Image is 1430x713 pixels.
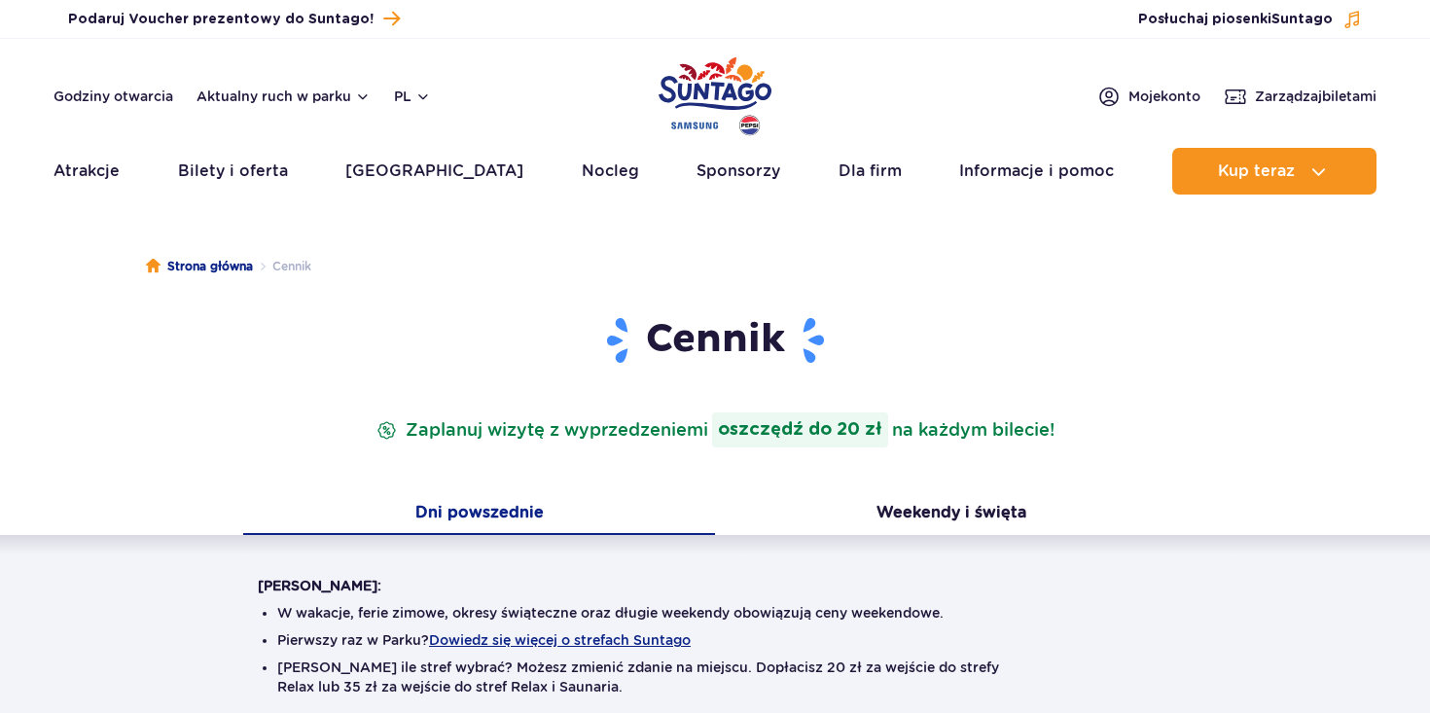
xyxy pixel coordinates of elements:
[394,87,431,106] button: pl
[197,89,371,104] button: Aktualny ruch w parku
[1097,85,1200,108] a: Mojekonto
[345,148,523,195] a: [GEOGRAPHIC_DATA]
[68,6,400,32] a: Podaruj Voucher prezentowy do Suntago!
[54,148,120,195] a: Atrakcje
[712,412,888,447] strong: oszczędź do 20 zł
[697,148,780,195] a: Sponsorzy
[277,630,1153,650] li: Pierwszy raz w Parku?
[582,148,639,195] a: Nocleg
[178,148,288,195] a: Bilety i oferta
[258,578,381,593] strong: [PERSON_NAME]:
[1172,148,1376,195] button: Kup teraz
[146,257,253,276] a: Strona główna
[277,603,1153,623] li: W wakacje, ferie zimowe, okresy świąteczne oraz długie weekendy obowiązują ceny weekendowe.
[1224,85,1376,108] a: Zarządzajbiletami
[253,257,311,276] li: Cennik
[1218,162,1295,180] span: Kup teraz
[68,10,374,29] span: Podaruj Voucher prezentowy do Suntago!
[258,315,1172,366] h1: Cennik
[659,49,771,138] a: Park of Poland
[243,494,715,535] button: Dni powszednie
[839,148,902,195] a: Dla firm
[1271,13,1333,26] span: Suntago
[373,412,1058,447] p: Zaplanuj wizytę z wyprzedzeniem na każdym bilecie!
[959,148,1114,195] a: Informacje i pomoc
[1128,87,1200,106] span: Moje konto
[54,87,173,106] a: Godziny otwarcia
[1255,87,1376,106] span: Zarządzaj biletami
[1138,10,1362,29] button: Posłuchaj piosenkiSuntago
[429,632,691,648] button: Dowiedz się więcej o strefach Suntago
[1138,10,1333,29] span: Posłuchaj piosenki
[715,494,1187,535] button: Weekendy i święta
[277,658,1153,696] li: [PERSON_NAME] ile stref wybrać? Możesz zmienić zdanie na miejscu. Dopłacisz 20 zł za wejście do s...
